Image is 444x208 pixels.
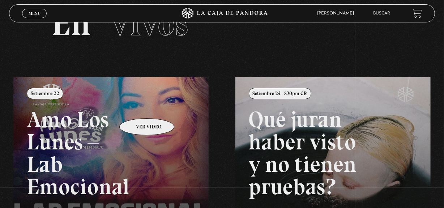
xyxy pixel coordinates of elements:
a: Buscar [373,11,390,16]
span: Vivos [109,3,188,44]
span: [PERSON_NAME] [313,11,361,16]
a: View your shopping cart [412,8,422,18]
span: Menu [29,11,40,16]
span: Cerrar [26,17,43,22]
h2: En [51,7,392,41]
